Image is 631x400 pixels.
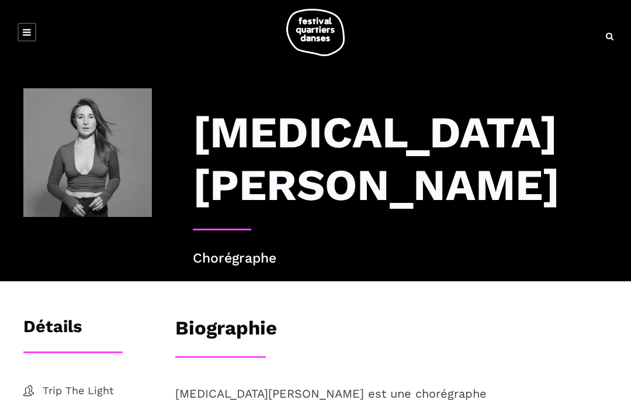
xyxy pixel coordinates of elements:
[23,88,152,217] img: Kyra Jean Green
[193,106,608,211] h3: [MEDICAL_DATA][PERSON_NAME]
[286,9,345,56] img: logo-fqd-med
[175,316,277,346] h3: Biographie
[193,248,608,270] p: Chorégraphe
[23,316,82,346] h3: Détails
